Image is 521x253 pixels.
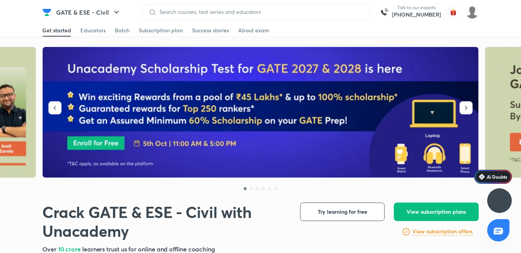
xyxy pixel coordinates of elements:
a: Success stories [192,24,229,37]
img: call-us [377,5,392,20]
div: Success stories [192,27,229,34]
button: View subscription plans [394,203,479,221]
input: Search courses, test series and educators [156,9,364,15]
span: Ai Doubts [487,174,507,180]
img: Company Logo [42,8,51,17]
div: About exam [238,27,269,34]
h1: Crack GATE & ESE - Civil with Unacademy [42,203,288,240]
span: Try learning for free [318,208,367,216]
div: Batch [115,27,129,34]
div: Subscription plan [139,27,183,34]
h6: View subscription offers [412,228,473,236]
div: Get started [42,27,71,34]
img: Kranti [466,6,479,19]
a: Batch [115,24,129,37]
a: [PHONE_NUMBER] [392,11,441,18]
span: Over [42,245,58,253]
a: Get started [42,24,71,37]
span: learners trust us for online and offline coaching [82,245,215,253]
a: Ai Doubts [474,170,512,184]
a: View subscription offers [412,227,473,236]
p: Talk to our experts [392,5,441,11]
img: Icon [479,174,485,180]
a: Educators [80,24,106,37]
span: 10 crore [58,245,82,253]
button: Try learning for free [300,203,385,221]
span: View subscription plans [407,208,466,216]
a: Subscription plan [139,24,183,37]
div: Educators [80,27,106,34]
button: GATE & ESE - Civil [51,5,126,20]
img: avatar [447,6,460,18]
a: About exam [238,24,269,37]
